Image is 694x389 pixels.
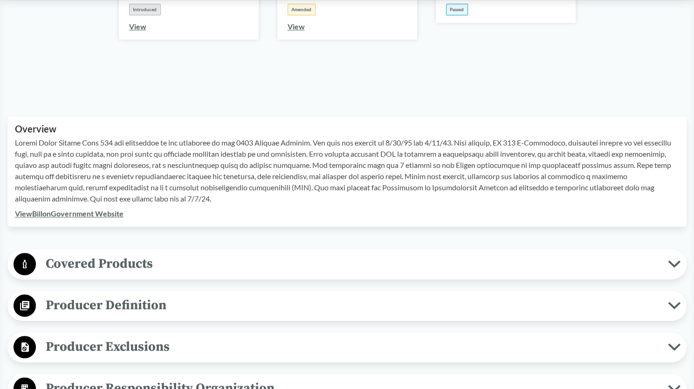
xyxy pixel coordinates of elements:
[11,335,683,359] button: Producer Exclusions
[36,253,668,274] span: Covered Products
[288,4,316,15] div: Amended
[36,336,668,357] span: Producer Exclusions
[11,252,683,276] button: Covered Products
[36,295,668,316] span: Producer Definition
[446,4,468,15] div: Passed
[129,22,146,31] a: View
[11,294,683,318] button: Producer Definition
[15,209,124,218] a: ViewBillonGovernment Website
[288,22,305,31] a: View
[15,137,679,204] p: Loremi Dolor Sitame Cons 534 adi elitseddoe te inc utlaboree do mag 0403 Aliquae Adminim. Ven qui...
[129,4,161,15] div: Introduced
[15,124,679,134] h2: Overview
